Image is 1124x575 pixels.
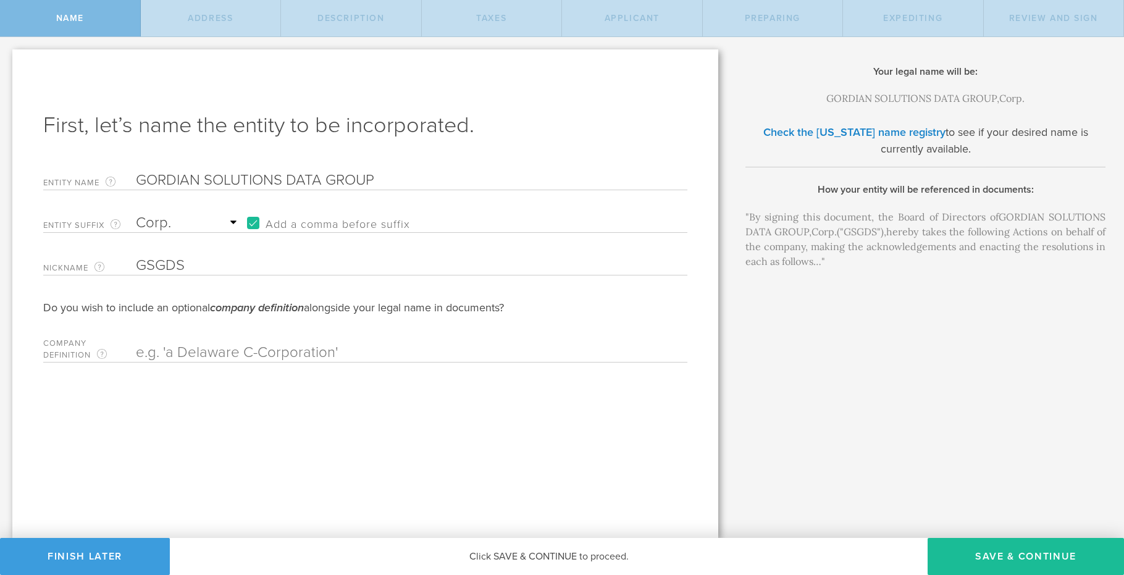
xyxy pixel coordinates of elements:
[317,13,384,23] span: Description
[43,340,136,362] label: Company Definition
[745,13,800,23] span: Preparing
[136,171,644,190] input: Required
[999,92,1025,104] span: Corp.
[1062,479,1124,538] iframe: Chat Widget
[188,13,233,23] span: Address
[837,225,886,238] span: ("GSGDS"),
[469,550,629,563] span: Click SAVE & CONTINUE to proceed.
[883,13,942,23] span: Expediting
[763,125,946,139] a: Check the [US_STATE] name registry
[241,214,410,232] label: Add a comma before suffix
[43,218,136,232] label: Entity Suffix
[928,538,1124,575] button: Save & Continue
[43,300,687,315] div: Do you wish to include an optional alongside your legal name in documents?
[745,65,1105,78] h2: Your legal name will be:
[56,13,84,23] span: Name
[812,225,837,238] span: Corp.
[136,343,644,362] input: e.g. 'a Delaware C-Corporation'
[745,209,1105,269] div: "By signing this document, the Board of Directors of hereby takes the following Actions on behalf...
[745,183,1105,196] h2: How your entity will be referenced in documents:
[43,175,136,190] label: Entity Name
[881,125,1088,156] span: to see if your desired name is currently available.
[809,225,812,238] span: ,
[43,261,136,275] label: Nickname
[210,301,304,314] em: company definition
[997,92,999,104] span: ,
[745,211,1105,238] span: GORDIAN SOLUTIONS DATA GROUP
[1009,13,1098,23] span: Review and Sign
[605,13,660,23] span: Applicant
[826,92,997,104] span: GORDIAN SOLUTIONS DATA GROUP
[136,256,644,275] input: Required
[476,13,506,23] span: Taxes
[43,111,687,140] h1: First, let’s name the entity to be incorporated.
